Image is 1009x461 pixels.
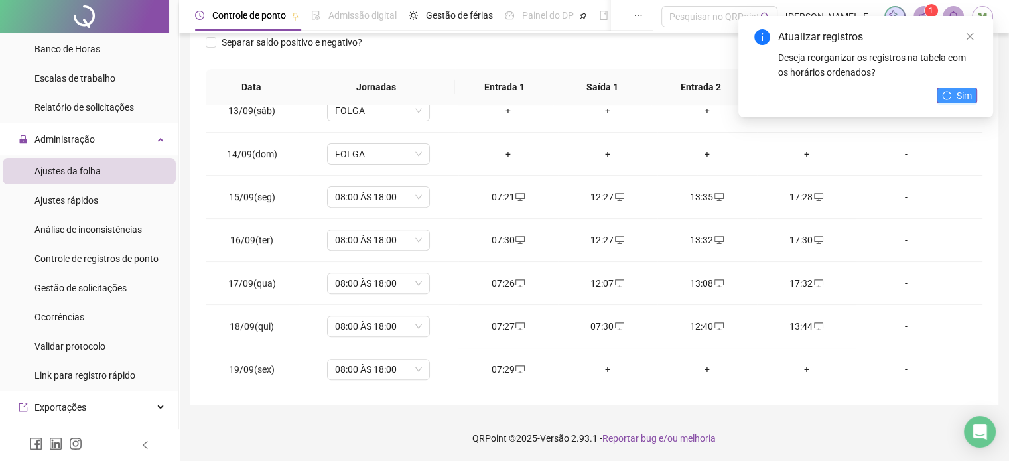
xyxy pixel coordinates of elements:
[195,11,204,20] span: clock-circle
[34,73,115,84] span: Escalas de trabalho
[19,135,28,144] span: lock
[768,190,846,204] div: 17:28
[668,147,746,161] div: +
[965,32,975,41] span: close
[713,279,724,288] span: desktop
[514,235,525,245] span: desktop
[579,12,587,20] span: pushpin
[514,279,525,288] span: desktop
[230,321,274,332] span: 18/09(qui)
[514,322,525,331] span: desktop
[228,105,275,116] span: 13/09(sáb)
[947,11,959,23] span: bell
[469,233,547,247] div: 07:30
[34,102,134,113] span: Relatório de solicitações
[216,35,368,50] span: Separar saldo positivo e negativo?
[668,233,746,247] div: 13:32
[469,147,547,161] div: +
[957,88,972,103] span: Sim
[668,362,746,377] div: +
[230,235,273,245] span: 16/09(ter)
[918,11,930,23] span: notification
[668,276,746,291] div: 13:08
[469,190,547,204] div: 07:21
[227,149,277,159] span: 14/09(dom)
[34,253,159,264] span: Controle de registros de ponto
[929,6,933,15] span: 1
[614,235,624,245] span: desktop
[29,437,42,450] span: facebook
[34,402,86,413] span: Exportações
[34,224,142,235] span: Análise de inconsistências
[335,187,422,207] span: 08:00 ÀS 18:00
[540,433,569,444] span: Versão
[49,437,62,450] span: linkedin
[963,29,977,44] a: Close
[553,69,651,105] th: Saída 1
[602,433,716,444] span: Reportar bug e/ou melhoria
[522,10,574,21] span: Painel do DP
[713,235,724,245] span: desktop
[69,437,82,450] span: instagram
[569,147,647,161] div: +
[34,166,101,176] span: Ajustes da folha
[34,370,135,381] span: Link para registro rápido
[614,192,624,202] span: desktop
[455,69,553,105] th: Entrada 1
[335,360,422,379] span: 08:00 ÀS 18:00
[866,190,945,204] div: -
[569,190,647,204] div: 12:27
[228,278,276,289] span: 17/09(qua)
[866,319,945,334] div: -
[937,88,977,103] button: Sim
[514,192,525,202] span: desktop
[813,235,823,245] span: desktop
[229,364,275,375] span: 19/09(sex)
[297,69,455,105] th: Jornadas
[514,365,525,374] span: desktop
[651,69,750,105] th: Entrada 2
[942,91,951,100] span: reload
[569,362,647,377] div: +
[335,316,422,336] span: 08:00 ÀS 18:00
[335,273,422,293] span: 08:00 ÀS 18:00
[768,147,846,161] div: +
[335,101,422,121] span: FOLGA
[760,12,770,22] span: search
[469,362,547,377] div: 07:29
[888,9,902,24] img: sparkle-icon.fc2bf0ac1784a2077858766a79e2daf3.svg
[634,11,643,20] span: ellipsis
[768,362,846,377] div: +
[668,190,746,204] div: 13:35
[754,29,770,45] span: info-circle
[614,279,624,288] span: desktop
[335,144,422,164] span: FOLGA
[768,276,846,291] div: 17:32
[778,50,977,80] div: Deseja reorganizar os registros na tabela com os horários ordenados?
[813,322,823,331] span: desktop
[34,283,127,293] span: Gestão de solicitações
[813,192,823,202] span: desktop
[713,192,724,202] span: desktop
[866,147,945,161] div: -
[335,230,422,250] span: 08:00 ÀS 18:00
[569,103,647,118] div: +
[34,195,98,206] span: Ajustes rápidos
[569,319,647,334] div: 07:30
[141,440,150,450] span: left
[614,322,624,331] span: desktop
[328,10,397,21] span: Admissão digital
[973,7,992,27] img: 20511
[19,403,28,412] span: export
[713,322,724,331] span: desktop
[409,11,418,20] span: sun
[291,12,299,20] span: pushpin
[34,312,84,322] span: Ocorrências
[569,233,647,247] div: 12:27
[469,319,547,334] div: 07:27
[785,9,876,24] span: [PERSON_NAME] - FARMÁCIA MERAKI
[768,319,846,334] div: 13:44
[964,416,996,448] div: Open Intercom Messenger
[34,134,95,145] span: Administração
[668,319,746,334] div: 12:40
